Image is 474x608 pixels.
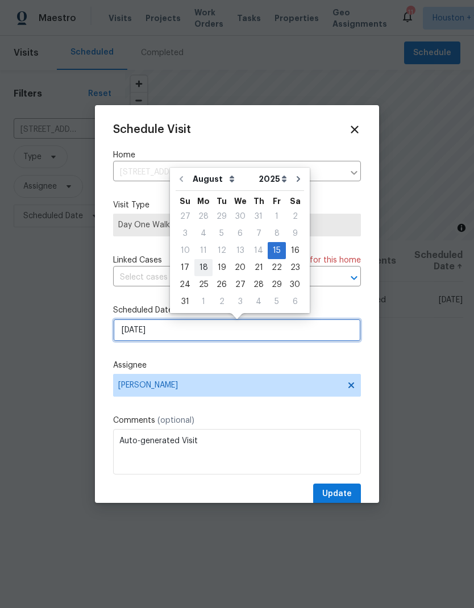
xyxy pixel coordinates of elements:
[194,260,213,276] div: 18
[313,484,361,505] button: Update
[176,259,194,276] div: Sun Aug 17 2025
[190,170,256,188] select: Month
[290,197,301,205] abbr: Saturday
[231,259,250,276] div: Wed Aug 20 2025
[113,149,361,161] label: Home
[231,293,250,310] div: Wed Sep 03 2025
[268,243,286,259] div: 15
[256,170,290,188] select: Year
[286,225,304,242] div: Sat Aug 09 2025
[213,208,231,225] div: Tue Jul 29 2025
[213,277,231,293] div: 26
[268,242,286,259] div: Fri Aug 15 2025
[113,199,361,211] label: Visit Type
[250,276,268,293] div: Thu Aug 28 2025
[113,415,361,426] label: Comments
[346,270,362,286] button: Open
[250,209,268,224] div: 31
[213,259,231,276] div: Tue Aug 19 2025
[176,242,194,259] div: Sun Aug 10 2025
[231,243,250,259] div: 13
[213,293,231,310] div: Tue Sep 02 2025
[286,277,304,293] div: 30
[286,243,304,259] div: 16
[118,381,341,390] span: [PERSON_NAME]
[286,208,304,225] div: Sat Aug 02 2025
[176,243,194,259] div: 10
[213,276,231,293] div: Tue Aug 26 2025
[268,209,286,224] div: 1
[176,276,194,293] div: Sun Aug 24 2025
[194,242,213,259] div: Mon Aug 11 2025
[250,277,268,293] div: 28
[250,294,268,310] div: 4
[286,293,304,310] div: Sat Sep 06 2025
[231,276,250,293] div: Wed Aug 27 2025
[322,487,352,501] span: Update
[231,225,250,242] div: Wed Aug 06 2025
[286,259,304,276] div: Sat Aug 23 2025
[176,209,194,224] div: 27
[268,293,286,310] div: Fri Sep 05 2025
[113,305,361,316] label: Scheduled Date
[268,208,286,225] div: Fri Aug 01 2025
[231,277,250,293] div: 27
[113,319,361,342] input: M/D/YYYY
[286,294,304,310] div: 6
[217,197,227,205] abbr: Tuesday
[213,294,231,310] div: 2
[213,260,231,276] div: 19
[194,226,213,241] div: 4
[176,225,194,242] div: Sun Aug 03 2025
[194,276,213,293] div: Mon Aug 25 2025
[286,276,304,293] div: Sat Aug 30 2025
[180,197,190,205] abbr: Sunday
[194,225,213,242] div: Mon Aug 04 2025
[194,243,213,259] div: 11
[176,277,194,293] div: 24
[213,225,231,242] div: Tue Aug 05 2025
[286,242,304,259] div: Sat Aug 16 2025
[176,293,194,310] div: Sun Aug 31 2025
[213,243,231,259] div: 12
[197,197,210,205] abbr: Monday
[250,225,268,242] div: Thu Aug 07 2025
[213,242,231,259] div: Tue Aug 12 2025
[231,260,250,276] div: 20
[234,197,247,205] abbr: Wednesday
[194,209,213,224] div: 28
[231,208,250,225] div: Wed Jul 30 2025
[286,226,304,241] div: 9
[250,243,268,259] div: 14
[231,294,250,310] div: 3
[194,293,213,310] div: Mon Sep 01 2025
[253,197,264,205] abbr: Thursday
[113,269,329,286] input: Select cases
[176,208,194,225] div: Sun Jul 27 2025
[286,209,304,224] div: 2
[268,260,286,276] div: 22
[268,259,286,276] div: Fri Aug 22 2025
[290,168,307,190] button: Go to next month
[194,294,213,310] div: 1
[157,417,194,424] span: (optional)
[286,260,304,276] div: 23
[250,226,268,241] div: 7
[231,242,250,259] div: Wed Aug 13 2025
[113,429,361,474] textarea: Auto-generated Visit
[213,226,231,241] div: 5
[250,208,268,225] div: Thu Jul 31 2025
[250,242,268,259] div: Thu Aug 14 2025
[268,225,286,242] div: Fri Aug 08 2025
[268,226,286,241] div: 8
[231,209,250,224] div: 30
[268,294,286,310] div: 5
[231,226,250,241] div: 6
[250,259,268,276] div: Thu Aug 21 2025
[194,259,213,276] div: Mon Aug 18 2025
[176,226,194,241] div: 3
[176,294,194,310] div: 31
[194,277,213,293] div: 25
[113,164,344,181] input: Enter in an address
[273,197,281,205] abbr: Friday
